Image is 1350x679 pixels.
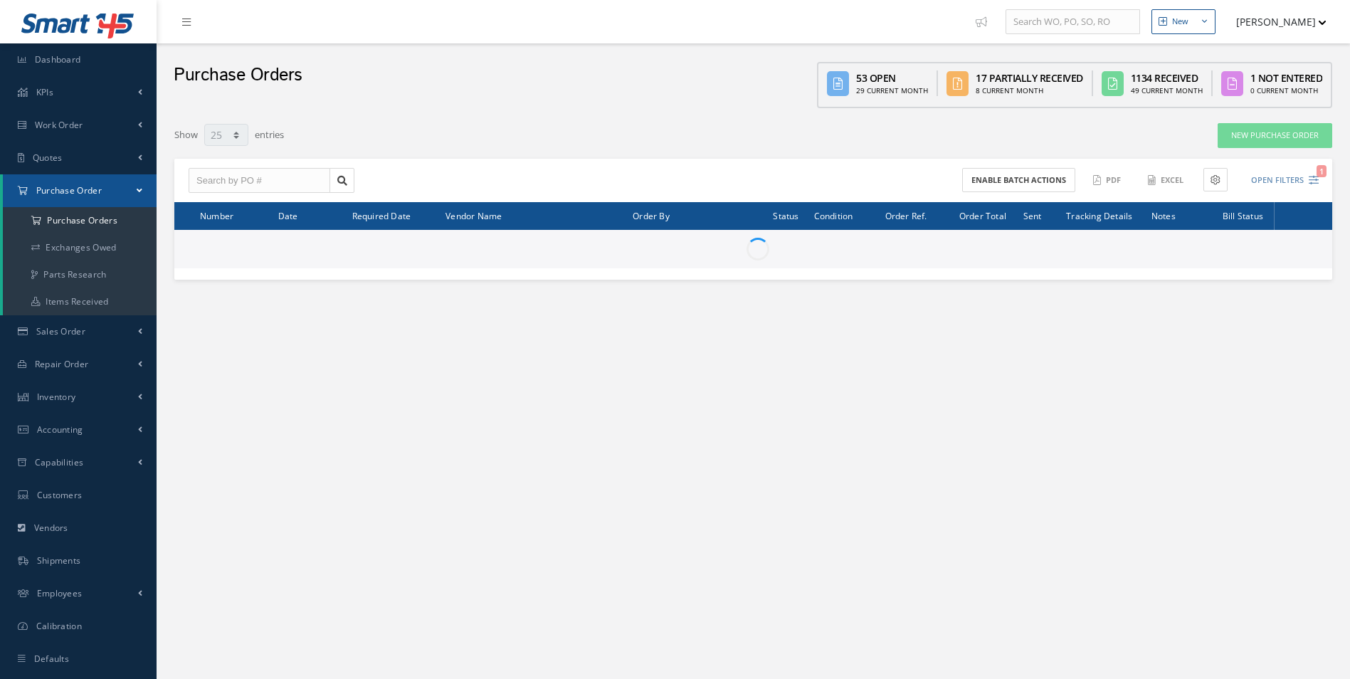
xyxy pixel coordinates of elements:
span: Defaults [34,653,69,665]
a: New Purchase Order [1218,123,1332,148]
span: Date [278,209,298,222]
span: Inventory [37,391,76,403]
span: Bill Status [1223,209,1263,222]
span: Dashboard [35,53,81,65]
span: Purchase Order [36,184,102,196]
span: Vendor Name [445,209,502,222]
span: Order Total [959,209,1006,222]
span: Order By [633,209,670,222]
a: Purchase Order [3,174,157,207]
span: KPIs [36,86,53,98]
span: Repair Order [35,358,89,370]
input: Search WO, PO, SO, RO [1006,9,1140,35]
span: Calibration [36,620,82,632]
span: Work Order [35,119,83,131]
span: Condition [814,209,853,222]
div: 1 Not Entered [1250,70,1323,85]
div: 1134 Received [1131,70,1203,85]
div: New [1172,16,1188,28]
span: Number [200,209,233,222]
label: Show [174,122,198,142]
span: Vendors [34,522,68,534]
button: [PERSON_NAME] [1223,8,1327,36]
span: Required Date [352,209,411,222]
div: 49 Current Month [1131,85,1203,96]
button: New [1151,9,1215,34]
span: Capabilities [35,456,84,468]
button: Enable batch actions [962,168,1075,193]
span: Accounting [37,423,83,436]
a: Exchanges Owed [3,234,157,261]
a: Purchase Orders [3,207,157,234]
span: Sales Order [36,325,85,337]
span: Order Ref. [885,209,927,222]
h2: Purchase Orders [174,65,302,86]
span: Status [773,209,798,222]
a: Items Received [3,288,157,315]
span: Sent [1023,209,1042,222]
div: 29 Current Month [856,85,928,96]
button: Excel [1141,168,1193,193]
span: Shipments [37,554,81,567]
div: 17 Partially Received [976,70,1083,85]
span: Notes [1151,209,1176,222]
span: Customers [37,489,83,501]
div: 0 Current Month [1250,85,1323,96]
span: Quotes [33,152,63,164]
span: Tracking Details [1066,209,1132,222]
div: 8 Current Month [976,85,1083,96]
a: Parts Research [3,261,157,288]
button: PDF [1086,168,1130,193]
label: entries [255,122,284,142]
div: 53 Open [856,70,928,85]
span: Employees [37,587,83,599]
input: Search by PO # [189,168,330,194]
span: 1 [1317,165,1327,177]
button: Open Filters1 [1238,169,1319,192]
